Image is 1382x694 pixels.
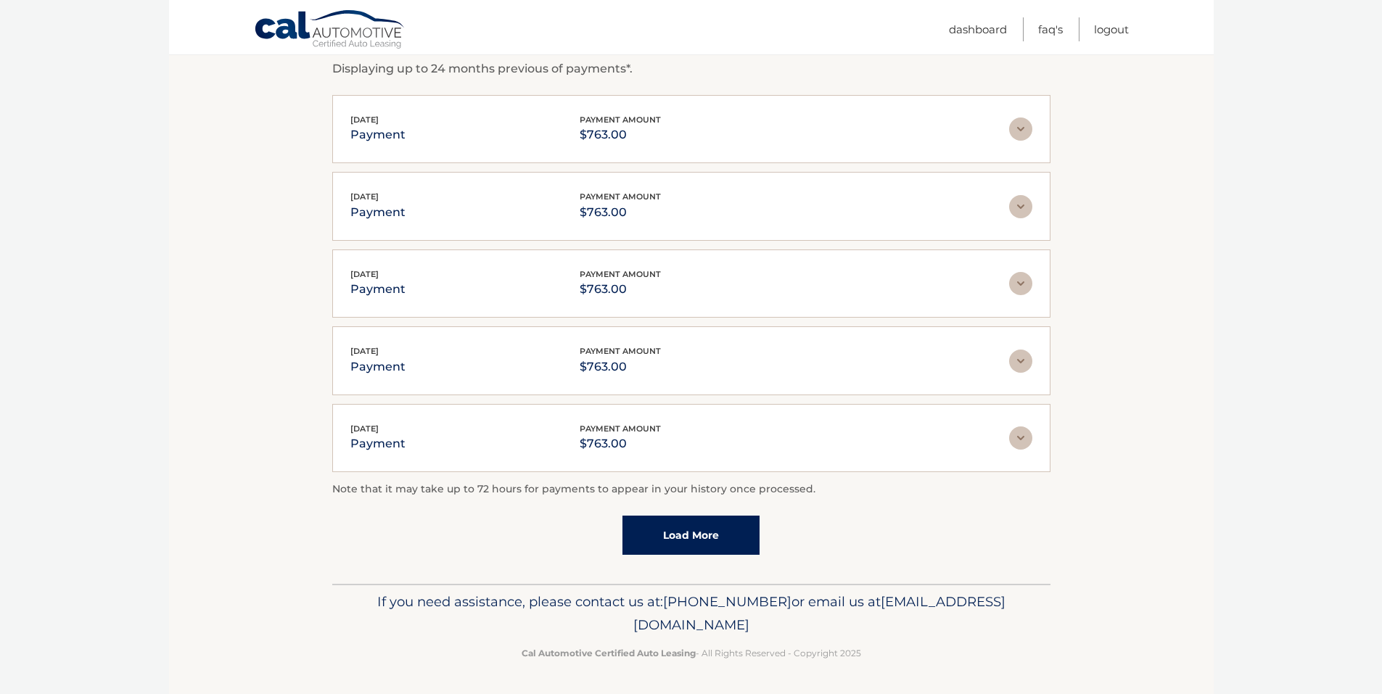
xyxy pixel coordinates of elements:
[1009,350,1032,373] img: accordion-rest.svg
[580,202,661,223] p: $763.00
[580,346,661,356] span: payment amount
[1009,272,1032,295] img: accordion-rest.svg
[350,424,379,434] span: [DATE]
[633,593,1005,633] span: [EMAIL_ADDRESS][DOMAIN_NAME]
[580,269,661,279] span: payment amount
[350,115,379,125] span: [DATE]
[350,269,379,279] span: [DATE]
[522,648,696,658] strong: Cal Automotive Certified Auto Leasing
[580,191,661,202] span: payment amount
[580,125,661,145] p: $763.00
[1094,17,1129,41] a: Logout
[663,593,791,610] span: [PHONE_NUMBER]
[949,17,1007,41] a: Dashboard
[1009,117,1032,141] img: accordion-rest.svg
[254,9,406,51] a: Cal Automotive
[350,125,406,145] p: payment
[580,434,661,454] p: $763.00
[332,481,1050,498] p: Note that it may take up to 72 hours for payments to appear in your history once processed.
[342,590,1041,637] p: If you need assistance, please contact us at: or email us at
[350,202,406,223] p: payment
[342,645,1041,661] p: - All Rights Reserved - Copyright 2025
[332,60,1050,78] p: Displaying up to 24 months previous of payments*.
[1009,426,1032,450] img: accordion-rest.svg
[350,191,379,202] span: [DATE]
[350,279,406,300] p: payment
[1009,195,1032,218] img: accordion-rest.svg
[580,357,661,377] p: $763.00
[580,424,661,434] span: payment amount
[1038,17,1063,41] a: FAQ's
[580,279,661,300] p: $763.00
[350,357,406,377] p: payment
[622,516,760,555] a: Load More
[350,434,406,454] p: payment
[350,346,379,356] span: [DATE]
[580,115,661,125] span: payment amount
